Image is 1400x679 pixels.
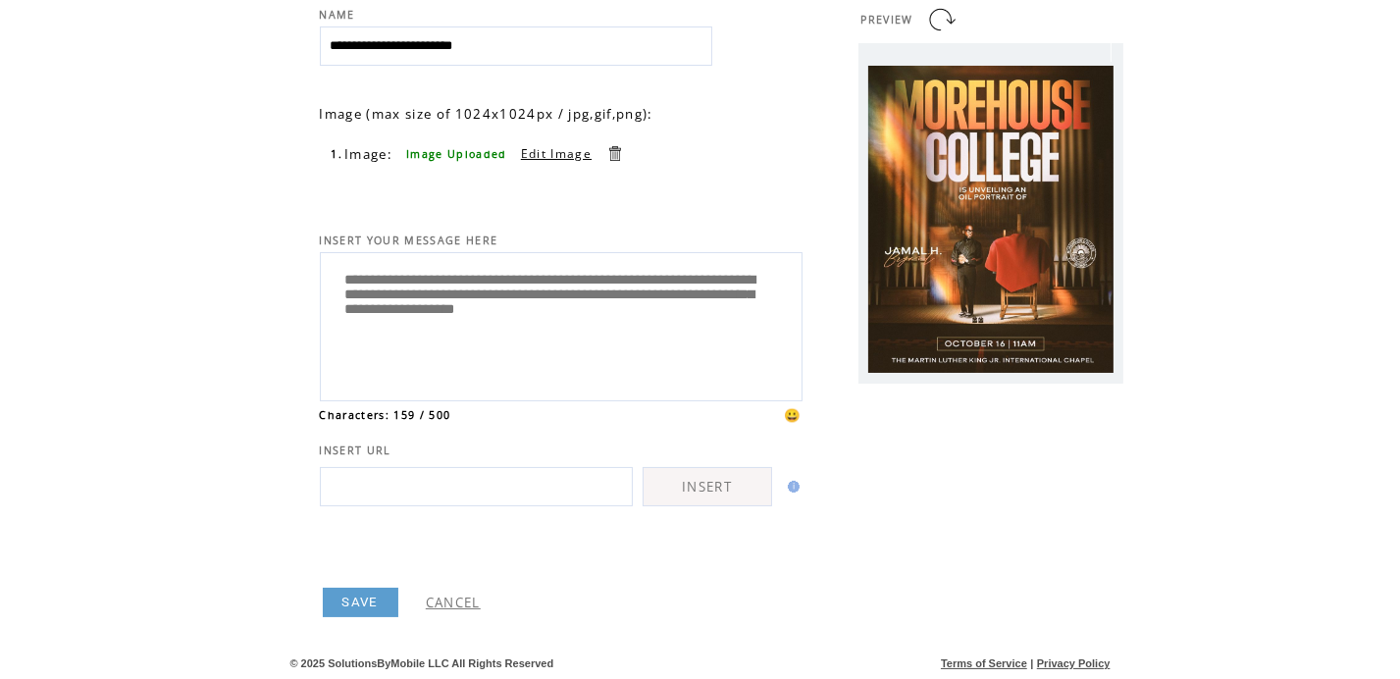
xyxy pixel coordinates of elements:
[344,145,392,163] span: Image:
[320,105,653,123] span: Image (max size of 1024x1024px / jpg,gif,png):
[426,594,481,611] a: CANCEL
[782,481,800,493] img: help.gif
[323,588,398,617] a: SAVE
[941,657,1027,669] a: Terms of Service
[521,145,592,162] a: Edit Image
[643,467,772,506] a: INSERT
[332,147,343,161] span: 1.
[320,408,451,422] span: Characters: 159 / 500
[320,444,391,457] span: INSERT URL
[320,8,355,22] span: NAME
[861,13,913,26] span: PREVIEW
[784,406,802,424] span: 😀
[320,234,498,247] span: INSERT YOUR MESSAGE HERE
[406,147,507,161] span: Image Uploaded
[1030,657,1033,669] span: |
[1037,657,1111,669] a: Privacy Policy
[605,144,624,163] a: Delete this item
[290,657,554,669] span: © 2025 SolutionsByMobile LLC All Rights Reserved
